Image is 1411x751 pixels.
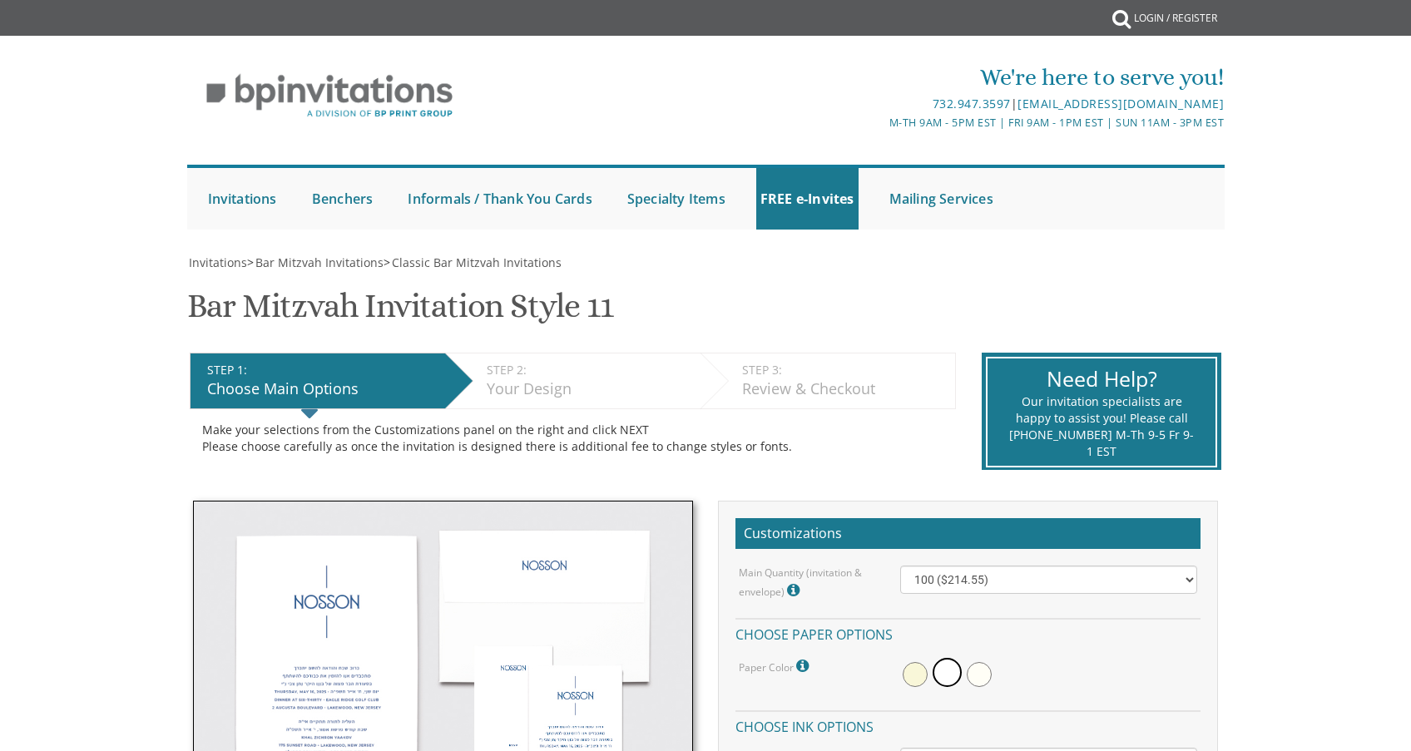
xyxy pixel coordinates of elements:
a: Specialty Items [623,168,730,230]
span: Bar Mitzvah Invitations [255,254,384,270]
h2: Customizations [735,518,1201,550]
div: Your Design [487,378,692,400]
div: STEP 2: [487,362,692,378]
div: STEP 1: [207,362,437,378]
span: > [384,254,562,270]
div: Review & Checkout [742,378,947,400]
a: [EMAIL_ADDRESS][DOMAIN_NAME] [1017,96,1224,111]
div: Our invitation specialists are happy to assist you! Please call [PHONE_NUMBER] M-Th 9-5 Fr 9-1 EST [1008,393,1194,460]
div: Choose Main Options [207,378,437,400]
div: Need Help? [1008,364,1194,394]
span: Classic Bar Mitzvah Invitations [392,254,562,270]
span: Invitations [189,254,247,270]
a: Informals / Thank You Cards [403,168,596,230]
label: Main Quantity (invitation & envelope) [739,566,875,601]
a: Benchers [308,168,378,230]
span: > [247,254,384,270]
a: Classic Bar Mitzvah Invitations [390,254,562,270]
img: BP Invitation Loft [187,62,473,131]
a: Invitations [204,168,281,230]
div: Make your selections from the Customizations panel on the right and click NEXT Please choose care... [202,422,943,455]
a: Mailing Services [885,168,998,230]
h1: Bar Mitzvah Invitation Style 11 [187,288,613,337]
a: Invitations [187,254,247,270]
a: Bar Mitzvah Invitations [254,254,384,270]
label: Paper Color [739,655,813,677]
div: We're here to serve you! [533,61,1224,94]
div: STEP 3: [742,362,947,378]
div: | [533,94,1224,114]
div: M-Th 9am - 5pm EST | Fri 9am - 1pm EST | Sun 11am - 3pm EST [533,114,1224,131]
a: FREE e-Invites [756,168,859,230]
h4: Choose paper options [735,618,1201,647]
a: 732.947.3597 [933,96,1011,111]
h4: Choose ink options [735,710,1201,739]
